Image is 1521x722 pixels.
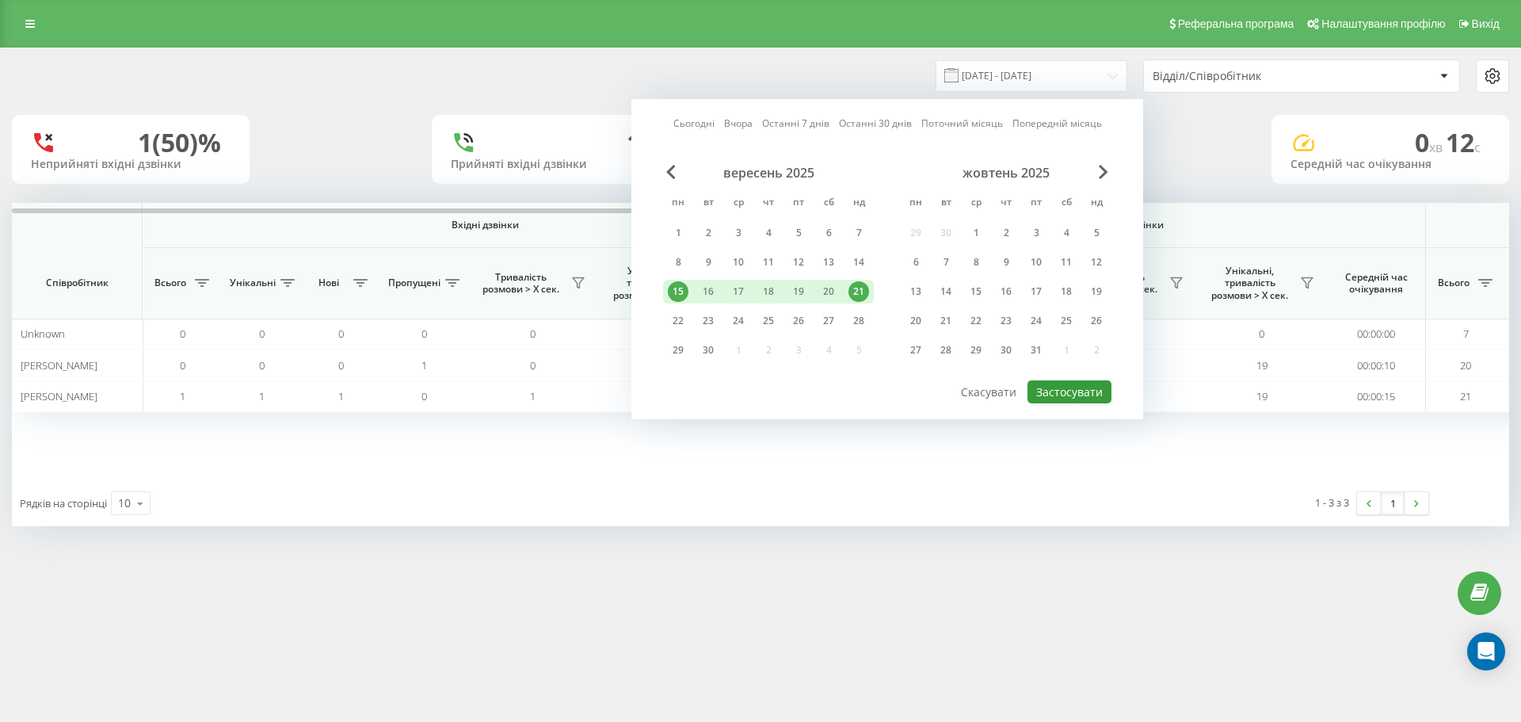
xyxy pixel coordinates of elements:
abbr: п’ятниця [787,192,810,216]
div: вересень 2025 [663,165,874,181]
div: 27 [905,340,926,361]
div: пт 3 жовт 2025 р. [1021,221,1051,245]
span: 0 [1259,327,1264,341]
div: сб 20 вер 2025 р. [814,280,844,304]
div: Open Intercom Messenger [1467,632,1505,670]
div: чт 30 жовт 2025 р. [991,338,1021,362]
div: 1 (50)% [138,128,221,158]
button: Скасувати [952,380,1025,403]
span: Previous Month [666,165,676,179]
span: Всього [151,277,190,289]
span: Unknown [21,327,65,341]
div: пт 17 жовт 2025 р. [1021,280,1051,304]
span: 0 [421,389,427,403]
div: ср 3 вер 2025 р. [723,221,753,245]
span: 1 [421,358,427,372]
abbr: середа [964,192,988,216]
span: Тривалість розмови > Х сек. [475,271,566,296]
div: 2 [698,223,719,243]
div: 23 [996,311,1016,331]
span: 19 [1256,389,1267,403]
div: 20 [818,281,839,302]
div: 25 [1056,311,1077,331]
span: 7 [1463,327,1469,341]
div: вт 23 вер 2025 р. [693,309,723,333]
div: 12 [1086,252,1107,273]
div: жовтень 2025 [901,165,1111,181]
span: 1 [530,389,536,403]
div: 15 [966,281,986,302]
div: 26 [1086,311,1107,331]
div: сб 13 вер 2025 р. [814,250,844,274]
div: 12 [788,252,809,273]
div: 30 [698,340,719,361]
div: 14 [848,252,869,273]
span: 1 [338,389,344,403]
div: пн 20 жовт 2025 р. [901,309,931,333]
div: сб 4 жовт 2025 р. [1051,221,1081,245]
span: 0 [338,327,344,341]
div: пн 6 жовт 2025 р. [901,250,931,274]
div: нд 5 жовт 2025 р. [1081,221,1111,245]
div: Неприйняті вхідні дзвінки [31,158,231,171]
div: 9 [996,252,1016,273]
div: 11 [758,252,779,273]
div: чт 2 жовт 2025 р. [991,221,1021,245]
span: 20 [1460,358,1471,372]
div: вт 7 жовт 2025 р. [931,250,961,274]
div: нд 7 вер 2025 р. [844,221,874,245]
div: пн 29 вер 2025 р. [663,338,693,362]
div: сб 6 вер 2025 р. [814,221,844,245]
div: чт 23 жовт 2025 р. [991,309,1021,333]
span: 0 [1415,125,1446,159]
div: 1 [966,223,986,243]
div: пн 22 вер 2025 р. [663,309,693,333]
div: вт 9 вер 2025 р. [693,250,723,274]
span: Унікальні, тривалість розмови > Х сек. [606,265,697,302]
div: нд 26 жовт 2025 р. [1081,309,1111,333]
abbr: субота [817,192,841,216]
span: 0 [259,358,265,372]
div: 9 [698,252,719,273]
span: [PERSON_NAME] [21,389,97,403]
span: 12 [1446,125,1481,159]
div: 21 [848,281,869,302]
div: 19 [1086,281,1107,302]
div: 16 [698,281,719,302]
div: 3 [1026,223,1046,243]
div: чт 25 вер 2025 р. [753,309,783,333]
abbr: четвер [757,192,780,216]
div: 10 [728,252,749,273]
span: Середній час очікування [1339,271,1413,296]
td: 00:00:10 [1327,350,1426,380]
div: 24 [1026,311,1046,331]
span: Співробітник [25,277,128,289]
div: ср 17 вер 2025 р. [723,280,753,304]
div: вт 16 вер 2025 р. [693,280,723,304]
div: 23 [698,311,719,331]
span: 0 [530,358,536,372]
abbr: субота [1054,192,1078,216]
abbr: п’ятниця [1024,192,1048,216]
div: 6 [818,223,839,243]
div: ср 10 вер 2025 р. [723,250,753,274]
div: 16 [996,281,1016,302]
div: 30 [996,340,1016,361]
div: вт 2 вер 2025 р. [693,221,723,245]
span: Всього [1434,277,1473,289]
span: [PERSON_NAME] [21,358,97,372]
div: пт 10 жовт 2025 р. [1021,250,1051,274]
div: 28 [936,340,956,361]
span: 0 [180,358,185,372]
div: 26 [788,311,809,331]
div: 13 [905,281,926,302]
div: сб 18 жовт 2025 р. [1051,280,1081,304]
div: 17 [1026,281,1046,302]
div: чт 9 жовт 2025 р. [991,250,1021,274]
div: пн 27 жовт 2025 р. [901,338,931,362]
div: 4 [758,223,779,243]
div: 27 [818,311,839,331]
div: пт 12 вер 2025 р. [783,250,814,274]
button: Застосувати [1027,380,1111,403]
div: Середній час очікування [1290,158,1490,171]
